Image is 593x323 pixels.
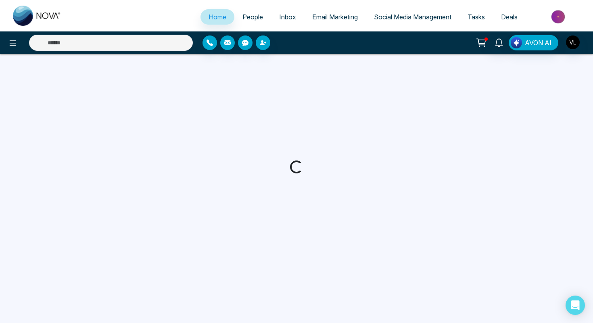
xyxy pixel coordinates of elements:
[234,9,271,25] a: People
[566,296,585,315] div: Open Intercom Messenger
[566,35,580,49] img: User Avatar
[509,35,558,50] button: AVON AI
[271,9,304,25] a: Inbox
[501,13,518,21] span: Deals
[459,9,493,25] a: Tasks
[13,6,61,26] img: Nova CRM Logo
[374,13,451,21] span: Social Media Management
[209,13,226,21] span: Home
[366,9,459,25] a: Social Media Management
[200,9,234,25] a: Home
[525,38,551,48] span: AVON AI
[304,9,366,25] a: Email Marketing
[530,8,588,26] img: Market-place.gif
[493,9,526,25] a: Deals
[312,13,358,21] span: Email Marketing
[511,37,522,48] img: Lead Flow
[468,13,485,21] span: Tasks
[279,13,296,21] span: Inbox
[242,13,263,21] span: People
